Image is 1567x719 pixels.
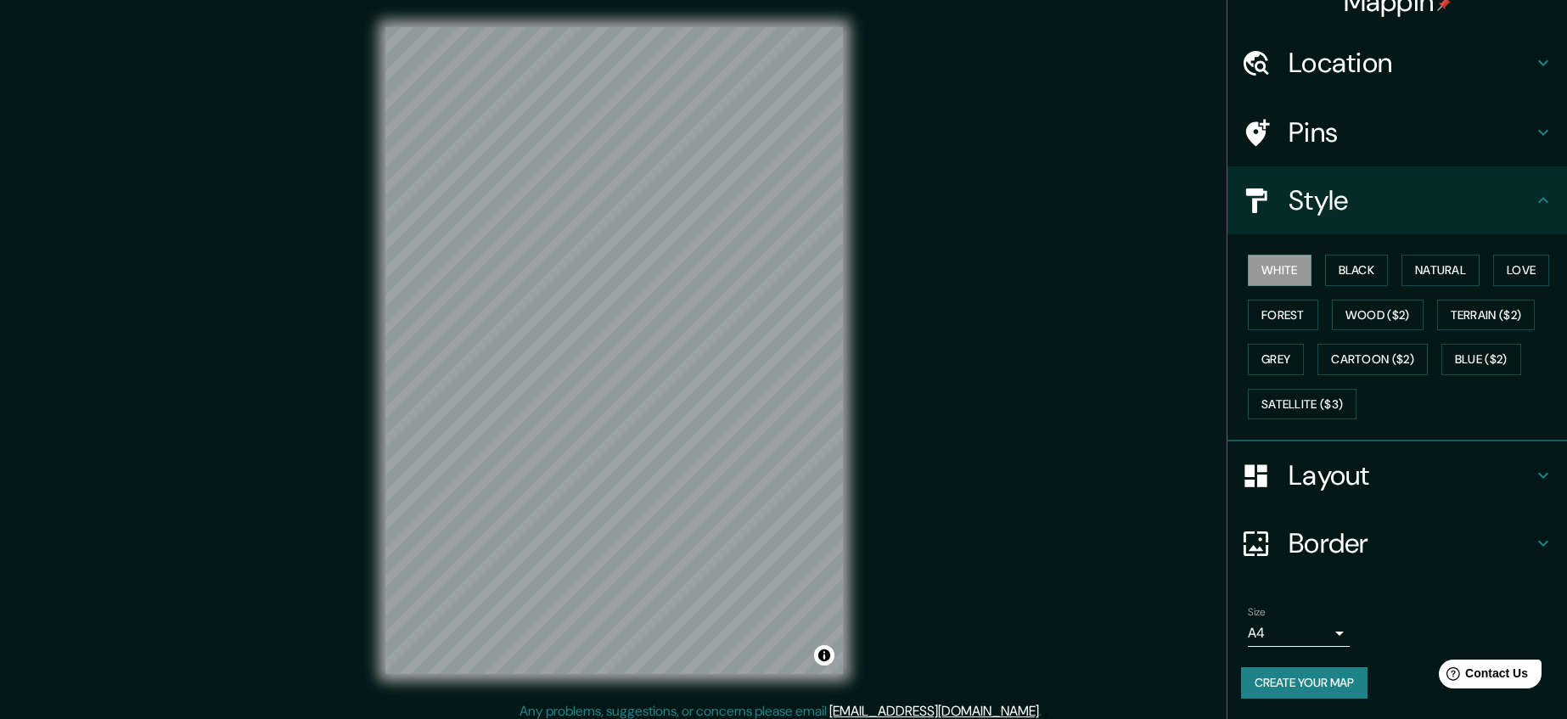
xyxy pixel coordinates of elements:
[1248,344,1304,375] button: Grey
[1401,255,1480,286] button: Natural
[1289,115,1533,149] h4: Pins
[1241,667,1368,699] button: Create your map
[1248,620,1350,647] div: A4
[1289,183,1533,217] h4: Style
[1248,605,1266,620] label: Size
[1317,344,1428,375] button: Cartoon ($2)
[1493,255,1549,286] button: Love
[1227,441,1567,509] div: Layout
[1289,526,1533,560] h4: Border
[1289,46,1533,80] h4: Location
[1437,300,1536,331] button: Terrain ($2)
[1289,458,1533,492] h4: Layout
[1248,300,1318,331] button: Forest
[1416,653,1548,700] iframe: Help widget launcher
[1227,509,1567,577] div: Border
[1441,344,1521,375] button: Blue ($2)
[385,27,843,674] canvas: Map
[1248,389,1356,420] button: Satellite ($3)
[1332,300,1424,331] button: Wood ($2)
[1325,255,1389,286] button: Black
[1227,166,1567,234] div: Style
[814,645,834,666] button: Toggle attribution
[1248,255,1311,286] button: White
[1227,98,1567,166] div: Pins
[1227,29,1567,97] div: Location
